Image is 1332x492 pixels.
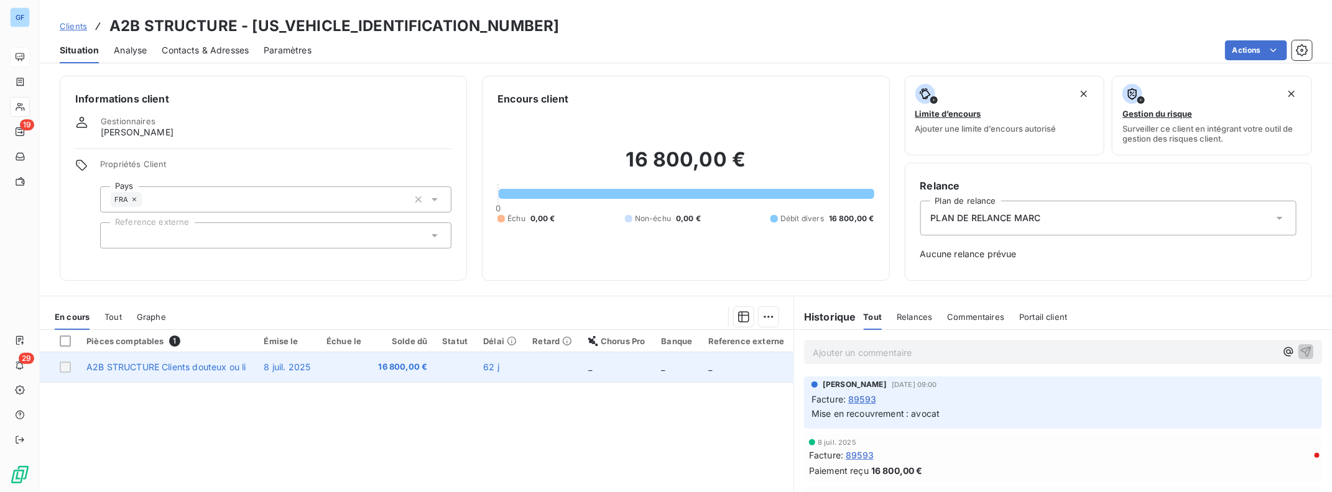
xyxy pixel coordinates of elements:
span: Débit divers [780,213,824,224]
div: GF [10,7,30,27]
span: 62 j [483,362,499,372]
div: Échue le [326,336,363,346]
span: A2B STRUCTURE Clients douteux ou li [86,362,246,372]
span: Ajouter une limite d’encours autorisé [915,124,1057,134]
div: Émise le [264,336,312,346]
span: PLAN DE RELANCE MARC [931,212,1041,224]
span: 0,00 € [530,213,555,224]
div: Reference externe [708,336,786,346]
span: Échu [507,213,525,224]
h6: Encours client [497,91,568,106]
span: 8 juil. 2025 [264,362,310,372]
h6: Informations client [75,91,451,106]
div: Statut [442,336,468,346]
span: Non-échu [635,213,671,224]
span: 0,00 € [676,213,701,224]
span: Situation [60,44,99,57]
span: 1 [169,335,180,347]
span: _ [662,362,665,372]
div: Solde dû [377,336,428,346]
span: _ [588,362,592,372]
span: [DATE] 09:00 [892,381,937,388]
span: Relances [897,312,932,322]
span: 8 juil. 2025 [818,439,856,446]
span: 16 800,00 € [829,213,874,224]
h2: 16 800,00 € [497,147,874,184]
span: Paiement reçu [809,464,869,477]
span: [PERSON_NAME] [101,126,173,139]
button: Limite d’encoursAjouter une limite d’encours autorisé [905,76,1105,155]
span: Portail client [1019,312,1067,322]
span: 19 [20,119,34,130]
img: Logo LeanPay [10,465,30,485]
div: Banque [662,336,693,346]
span: Facture : [812,393,846,406]
span: 29 [19,353,34,364]
span: Graphe [137,312,166,322]
span: En cours [55,312,90,322]
span: 16 800,00 € [871,464,923,477]
span: Limite d’encours [915,109,981,119]
span: Commentaires [947,312,1004,322]
span: Gestionnaires [101,116,155,126]
span: [PERSON_NAME] [823,379,887,390]
span: 89593 [848,393,876,406]
span: Gestion du risque [1122,109,1192,119]
div: Délai [483,336,517,346]
span: Paramètres [264,44,312,57]
span: 0 [496,203,501,213]
span: 89593 [846,449,874,462]
a: Clients [60,20,87,32]
span: _ [708,362,712,372]
span: FRA [114,196,128,203]
div: Pièces comptables [86,335,249,347]
iframe: Intercom live chat [1290,450,1320,480]
h3: A2B STRUCTURE - [US_VEHICLE_IDENTIFICATION_NUMBER] [109,15,560,37]
button: Gestion du risqueSurveiller ce client en intégrant votre outil de gestion des risques client. [1112,76,1312,155]
span: Propriétés Client [100,159,451,176]
span: Aucune relance prévue [920,248,1297,260]
h6: Relance [920,178,1297,193]
div: Retard [532,336,573,346]
span: Tout [104,312,122,322]
span: 16 800,00 € [377,361,428,373]
span: Clients [60,21,87,31]
h6: Historique [794,309,856,324]
span: Tout [864,312,882,322]
span: Mise en recouvrement : avocat [812,408,940,419]
button: Actions [1225,40,1287,60]
span: Contacts & Adresses [162,44,249,57]
span: Surveiller ce client en intégrant votre outil de gestion des risques client. [1122,124,1302,143]
input: Ajouter une valeur [111,230,121,241]
input: Ajouter une valeur [142,194,152,205]
span: Facture : [809,449,843,462]
div: Chorus Pro [588,336,647,346]
span: Analyse [114,44,147,57]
